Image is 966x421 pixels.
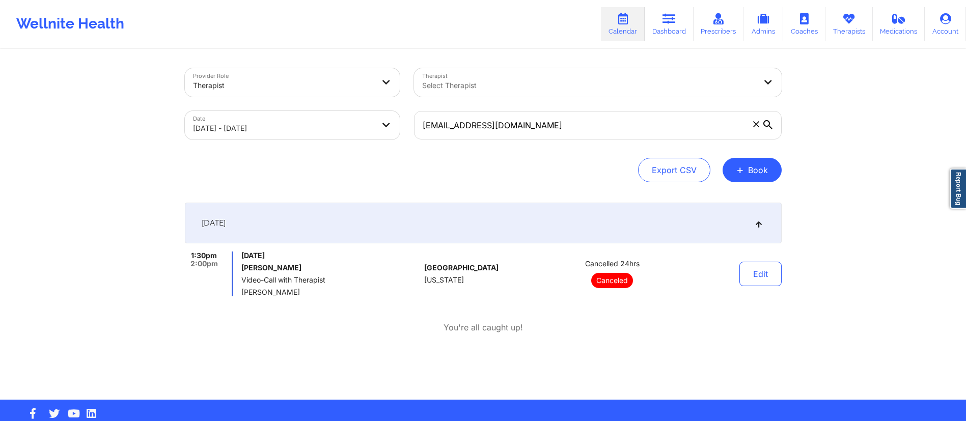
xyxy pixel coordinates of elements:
[424,276,464,284] span: [US_STATE]
[723,158,782,182] button: +Book
[190,260,218,268] span: 2:00pm
[591,273,633,288] p: Canceled
[925,7,966,41] a: Account
[241,264,420,272] h6: [PERSON_NAME]
[202,218,226,228] span: [DATE]
[743,7,783,41] a: Admins
[444,322,523,333] p: You're all caught up!
[739,262,782,286] button: Edit
[424,264,499,272] span: [GEOGRAPHIC_DATA]
[736,167,744,173] span: +
[191,251,217,260] span: 1:30pm
[241,276,420,284] span: Video-Call with Therapist
[241,288,420,296] span: [PERSON_NAME]
[783,7,825,41] a: Coaches
[241,251,420,260] span: [DATE]
[873,7,925,41] a: Medications
[645,7,694,41] a: Dashboard
[193,117,374,139] div: [DATE] - [DATE]
[825,7,873,41] a: Therapists
[193,74,374,97] div: Therapist
[638,158,710,182] button: Export CSV
[694,7,744,41] a: Prescribers
[585,260,640,268] span: Cancelled 24hrs
[950,169,966,209] a: Report Bug
[601,7,645,41] a: Calendar
[414,111,782,139] input: Search by patient email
